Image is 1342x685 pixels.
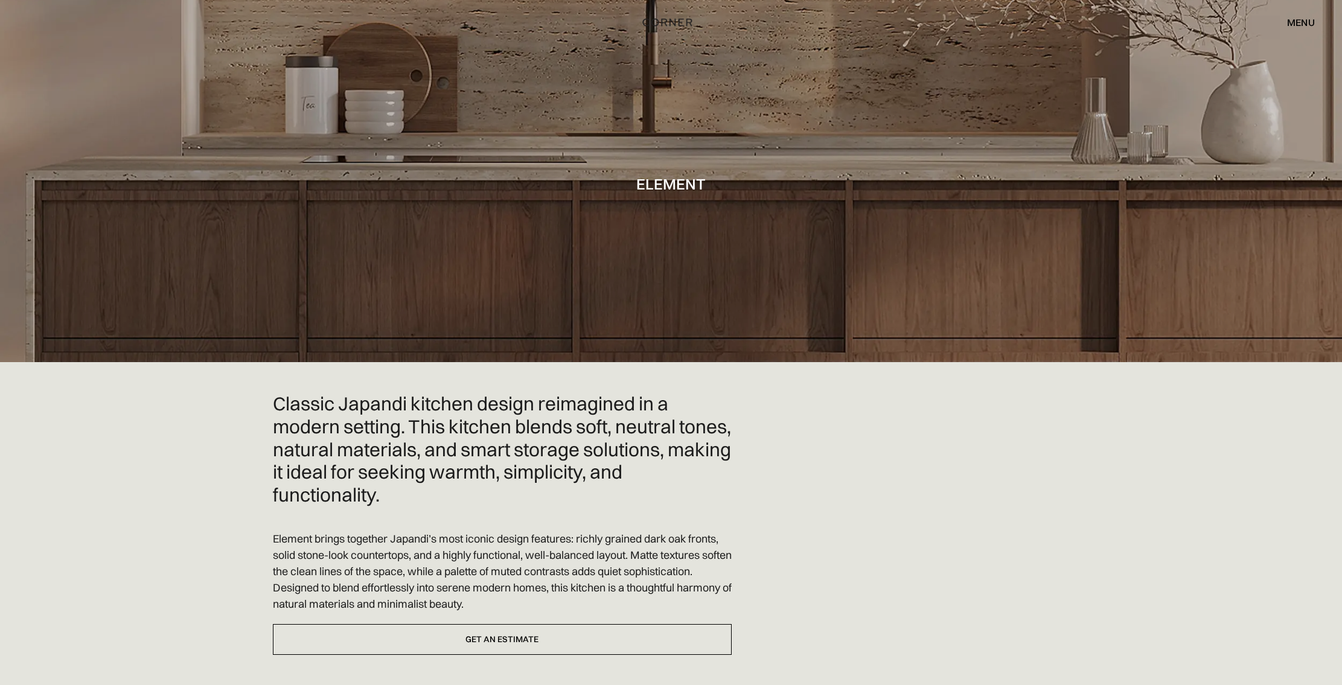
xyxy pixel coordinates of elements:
h1: Element [636,176,706,192]
div: menu [1287,18,1315,27]
p: Element brings together Japandi’s most iconic design features: richly grained dark oak fronts, so... [273,530,732,612]
h2: Classic Japandi kitchen design reimagined in a modern setting. This kitchen blends soft, neutral ... [273,392,732,506]
a: home [619,14,722,30]
div: menu [1275,12,1315,33]
a: Get an estimate [273,624,732,655]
